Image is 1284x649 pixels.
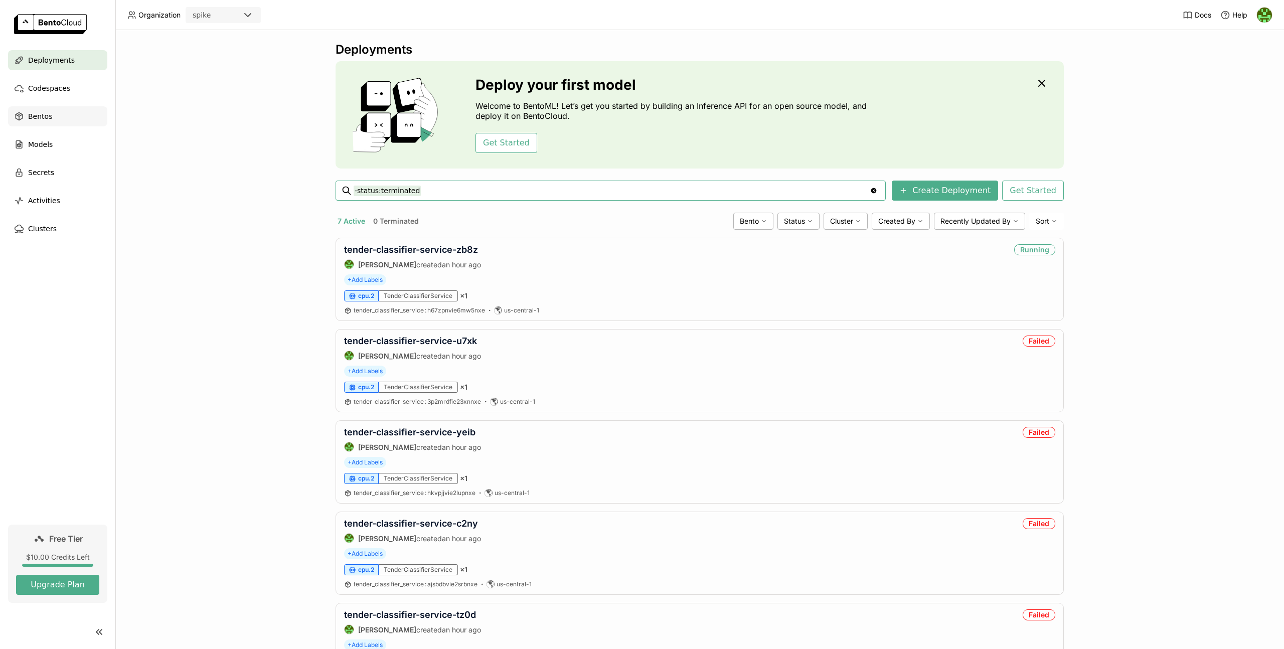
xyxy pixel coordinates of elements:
span: cpu.2 [358,292,374,300]
a: Codespaces [8,78,107,98]
span: Codespaces [28,82,70,94]
div: Deployments [336,42,1064,57]
a: Docs [1183,10,1211,20]
div: Bento [733,213,773,230]
span: Docs [1195,11,1211,20]
span: Free Tier [49,534,83,544]
img: logo [14,14,87,34]
span: tender_classifier_service 3p2mrdfie23xnnxe [354,398,481,405]
button: 0 Terminated [371,215,421,228]
span: an hour ago [442,625,481,634]
div: created [344,624,481,634]
a: Activities [8,191,107,211]
div: created [344,259,481,269]
input: Selected spike. [212,11,213,21]
div: Failed [1023,336,1055,347]
svg: Clear value [870,187,878,195]
a: tender-classifier-service-zb8z [344,244,478,255]
span: Deployments [28,54,75,66]
div: Status [777,213,820,230]
span: Secrets [28,167,54,179]
div: Cluster [824,213,868,230]
img: Michael Gendy [345,260,354,269]
span: Status [784,217,805,226]
span: us-central-1 [504,306,539,314]
span: : [425,306,426,314]
span: × 1 [460,383,467,392]
a: Secrets [8,163,107,183]
span: × 1 [460,565,467,574]
div: $10.00 Credits Left [16,553,99,562]
span: Bento [740,217,759,226]
span: +Add Labels [344,274,386,285]
span: tender_classifier_service hkvpjjvie2lupnxe [354,489,475,497]
button: Get Started [1002,181,1064,201]
a: Free Tier$10.00 Credits LeftUpgrade Plan [8,525,107,603]
div: Help [1220,10,1247,20]
span: Activities [28,195,60,207]
span: Cluster [830,217,853,226]
div: TenderClassifierService [379,382,458,393]
div: TenderClassifierService [379,290,458,301]
a: Clusters [8,219,107,239]
a: tender_classifier_service:ajsbdbvie2srbnxe [354,580,477,588]
span: Models [28,138,53,150]
span: +Add Labels [344,548,386,559]
button: Create Deployment [892,181,998,201]
span: cpu.2 [358,383,374,391]
span: Clusters [28,223,57,235]
span: us-central-1 [500,398,535,406]
div: TenderClassifierService [379,564,458,575]
a: tender-classifier-service-u7xk [344,336,477,346]
div: created [344,442,481,452]
button: Get Started [475,133,537,153]
span: Organization [138,11,181,20]
span: Created By [878,217,915,226]
a: Models [8,134,107,154]
a: tender_classifier_service:h67zpnvie6mw5nxe [354,306,485,314]
span: us-central-1 [497,580,532,588]
span: : [425,580,426,588]
a: Bentos [8,106,107,126]
span: an hour ago [442,260,481,269]
a: tender-classifier-service-yeib [344,427,475,437]
span: cpu.2 [358,566,374,574]
strong: [PERSON_NAME] [358,625,416,634]
span: an hour ago [442,443,481,451]
h3: Deploy your first model [475,77,872,93]
img: Michael Gendy [345,442,354,451]
span: Help [1232,11,1247,20]
div: Failed [1023,518,1055,529]
strong: [PERSON_NAME] [358,443,416,451]
span: Recently Updated By [940,217,1011,226]
span: an hour ago [442,352,481,360]
span: × 1 [460,474,467,483]
span: cpu.2 [358,474,374,482]
a: Deployments [8,50,107,70]
img: Michael Gendy [345,625,354,634]
div: Running [1014,244,1055,255]
div: created [344,533,481,543]
div: spike [193,10,211,20]
span: +Add Labels [344,366,386,377]
div: Failed [1023,609,1055,620]
a: tender_classifier_service:hkvpjjvie2lupnxe [354,489,475,497]
div: created [344,351,481,361]
div: TenderClassifierService [379,473,458,484]
input: Search [354,183,870,199]
img: cover onboarding [344,77,451,152]
span: tender_classifier_service ajsbdbvie2srbnxe [354,580,477,588]
a: tender_classifier_service:3p2mrdfie23xnnxe [354,398,481,406]
p: Welcome to BentoML! Let’s get you started by building an Inference API for an open source model, ... [475,101,872,121]
button: Upgrade Plan [16,575,99,595]
span: : [425,489,426,497]
span: Bentos [28,110,52,122]
img: Michael Gendy [1257,8,1272,23]
div: Created By [872,213,930,230]
div: Failed [1023,427,1055,438]
span: tender_classifier_service h67zpnvie6mw5nxe [354,306,485,314]
a: tender-classifier-service-c2ny [344,518,478,529]
strong: [PERSON_NAME] [358,534,416,543]
span: +Add Labels [344,457,386,468]
span: us-central-1 [495,489,530,497]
